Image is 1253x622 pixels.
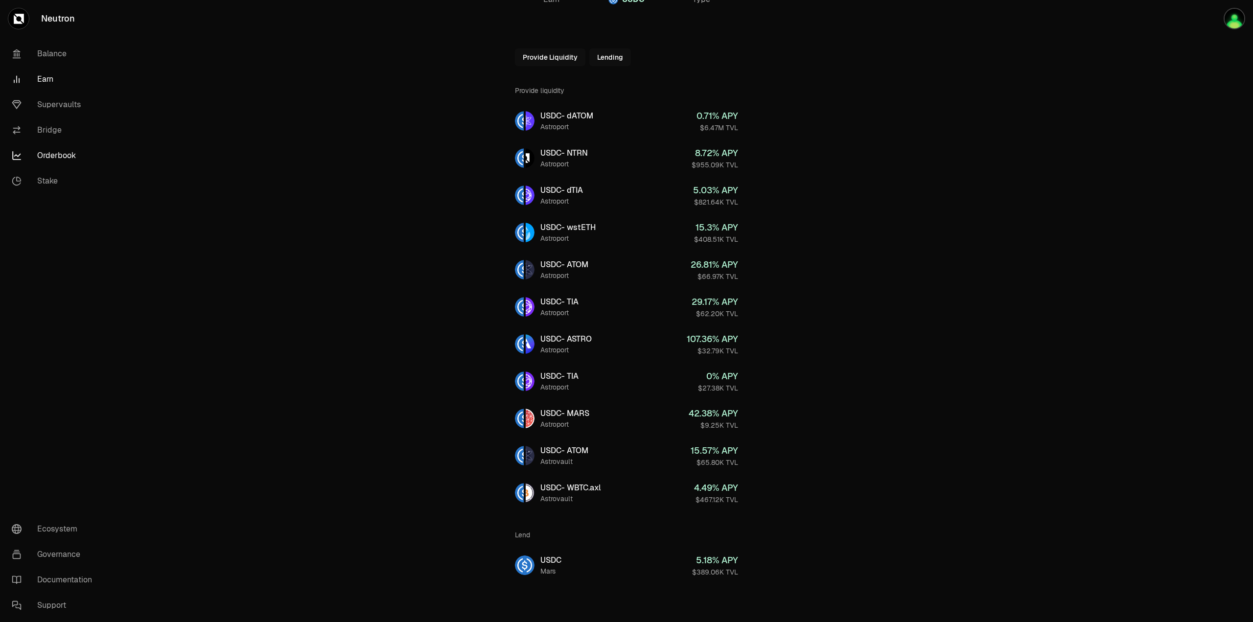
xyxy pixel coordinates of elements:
div: USDC - TIA [540,370,579,382]
a: USDCATOMUSDC- ATOMAstrovault15.57% APY$65.80K TVL [507,438,746,473]
div: $65.80K TVL [691,458,738,467]
img: MARS [526,409,534,428]
button: Lending [589,48,631,66]
div: USDC - dTIA [540,184,583,196]
div: Astroport [540,159,588,169]
a: USDCMARSUSDC- MARSAstroport42.38% APY$9.25K TVL [507,401,746,436]
div: USDC - ATOM [540,445,588,457]
div: Astroport [540,122,593,132]
div: Astrovault [540,457,588,466]
div: $66.97K TVL [691,272,738,281]
div: Astroport [540,419,589,429]
div: 15.3 % APY [694,221,738,234]
div: $408.51K TVL [694,234,738,244]
a: USDCdTIAUSDC- dTIAAstroport5.03% APY$821.64K TVL [507,178,746,213]
div: Astroport [540,345,592,355]
div: Astroport [540,271,588,280]
div: 29.17 % APY [692,295,738,309]
div: 8.72 % APY [692,146,738,160]
div: USDC - TIA [540,296,579,308]
div: 26.81 % APY [691,258,738,272]
div: USDC - ATOM [540,259,588,271]
img: ATOM [526,260,534,279]
div: USDC - NTRN [540,147,588,159]
div: USDC - dATOM [540,110,593,122]
button: Provide Liquidity [515,48,585,66]
a: Supervaults [4,92,106,117]
a: USDCdATOMUSDC- dATOMAstroport0.71% APY$6.47M TVL [507,103,746,138]
img: dTIA [526,185,534,205]
div: 5.18 % APY [692,553,738,567]
img: WiseIntelligent [1224,8,1245,29]
img: USDC [515,483,524,503]
div: Mars [540,566,561,576]
a: Orderbook [4,143,106,168]
a: Balance [4,41,106,67]
div: Provide liquidity [515,78,738,103]
div: USDC - ASTRO [540,333,592,345]
a: Support [4,593,106,618]
img: TIA [526,371,534,391]
img: wstETH [526,223,534,242]
div: $821.64K TVL [693,197,738,207]
img: ATOM [526,446,534,465]
div: Astrovault [540,494,601,504]
div: 4.49 % APY [694,481,738,495]
div: $32.79K TVL [687,346,738,356]
div: $389.06K TVL [692,567,738,577]
div: 0 % APY [698,369,738,383]
div: $62.20K TVL [692,309,738,319]
a: USDCTIAUSDC- TIAAstroport0% APY$27.38K TVL [507,364,746,399]
img: USDC [515,409,524,428]
img: WBTC.axl [526,483,534,503]
div: 0.71 % APY [696,109,738,123]
a: USDCwstETHUSDC- wstETHAstroport15.3% APY$408.51K TVL [507,215,746,250]
a: Ecosystem [4,516,106,542]
img: USDC [515,148,524,168]
a: Bridge [4,117,106,143]
img: USDC [515,260,524,279]
img: ASTRO [526,334,534,354]
a: USDCWBTC.axlUSDC- WBTC.axlAstrovault4.49% APY$467.12K TVL [507,475,746,510]
a: USDCATOMUSDC- ATOMAstroport26.81% APY$66.97K TVL [507,252,746,287]
div: $9.25K TVL [689,420,738,430]
div: Astroport [540,308,579,318]
img: USDC [515,446,524,465]
div: USDC - MARS [540,408,589,419]
a: Earn [4,67,106,92]
a: USDCASTROUSDC- ASTROAstroport107.36% APY$32.79K TVL [507,326,746,362]
img: USDC [515,185,524,205]
a: Governance [4,542,106,567]
div: $955.09K TVL [692,160,738,170]
img: USDC [515,111,524,131]
div: USDC [540,554,561,566]
div: Lend [515,522,738,548]
img: USDC [515,371,524,391]
div: USDC - WBTC.axl [540,482,601,494]
div: Astroport [540,196,583,206]
div: 5.03 % APY [693,184,738,197]
div: 15.57 % APY [691,444,738,458]
div: Astroport [540,382,579,392]
img: dATOM [526,111,534,131]
div: $6.47M TVL [696,123,738,133]
div: $27.38K TVL [698,383,738,393]
div: 42.38 % APY [689,407,738,420]
a: USDCTIAUSDC- TIAAstroport29.17% APY$62.20K TVL [507,289,746,324]
img: USDC [515,334,524,354]
div: 107.36 % APY [687,332,738,346]
a: Documentation [4,567,106,593]
div: Astroport [540,233,596,243]
div: $467.12K TVL [694,495,738,505]
img: USDC [515,223,524,242]
img: TIA [526,297,534,317]
a: USDCNTRNUSDC- NTRNAstroport8.72% APY$955.09K TVL [507,140,746,176]
div: USDC - wstETH [540,222,596,233]
a: Stake [4,168,106,194]
a: USDCUSDCMars5.18% APY$389.06K TVL [507,548,746,583]
img: NTRN [526,148,534,168]
img: USDC [515,297,524,317]
img: USDC [515,555,534,575]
